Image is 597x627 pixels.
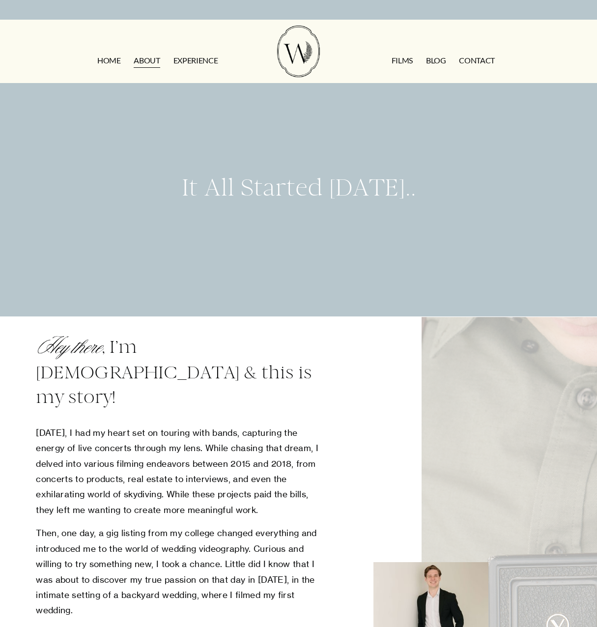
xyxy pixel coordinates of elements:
h2: It All Started [DATE].. [24,172,573,204]
a: FILMS [392,53,413,68]
a: HOME [97,53,121,68]
img: Wild Fern Weddings [277,26,319,77]
p: Then, one day, a gig listing from my college changed everything and introduced me to the world of... [36,525,320,618]
a: EXPERIENCE [173,53,218,68]
p: [DATE], I had my heart set on touring with bands, capturing the energy of live concerts through m... [36,425,320,518]
h3: , I’m [DEMOGRAPHIC_DATA] & this is my story! [36,335,320,409]
a: Blog [426,53,446,68]
a: ABOUT [134,53,160,68]
em: Hey there [36,337,102,359]
a: CONTACT [459,53,495,68]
